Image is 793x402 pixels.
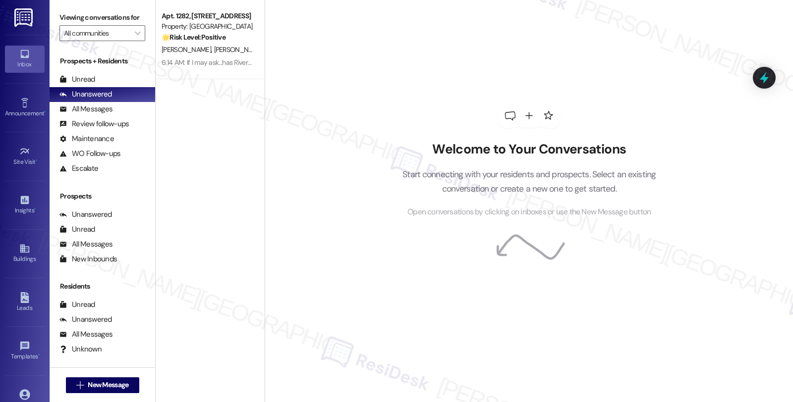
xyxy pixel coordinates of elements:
span: [PERSON_NAME] [214,45,264,54]
div: Review follow-ups [59,119,129,129]
span: Open conversations by clicking on inboxes or use the New Message button [407,206,651,218]
div: New Inbounds [59,254,117,264]
h2: Welcome to Your Conversations [388,142,671,157]
span: • [36,157,37,164]
span: • [38,352,40,358]
a: Site Visit • [5,143,45,170]
p: Start connecting with your residents and prospects. Select an existing conversation or create a n... [388,167,671,196]
i:  [76,381,84,389]
input: All communities [64,25,129,41]
div: Residents [50,281,155,292]
div: WO Follow-ups [59,149,120,159]
a: Inbox [5,46,45,72]
span: • [44,108,46,115]
div: Prospects [50,191,155,201]
strong: 🌟 Risk Level: Positive [162,33,226,42]
img: ResiDesk Logo [14,8,35,27]
div: Property: [GEOGRAPHIC_DATA] [162,21,253,32]
i:  [135,29,140,37]
div: Unanswered [59,209,112,220]
div: Maintenance [59,134,114,144]
a: Templates • [5,338,45,364]
div: Prospects + Residents [50,56,155,66]
a: Insights • [5,192,45,218]
a: Buildings [5,240,45,267]
div: 6:14 AM: If I may ask...has River Pointe lived up to your expectations? [162,58,355,67]
div: Unanswered [59,314,112,325]
div: Unknown [59,344,102,354]
span: • [34,205,36,212]
div: All Messages [59,239,113,250]
span: New Message [88,380,128,390]
button: New Message [66,377,139,393]
div: Unread [59,224,95,235]
a: Leads [5,289,45,316]
div: Unread [59,74,95,85]
div: All Messages [59,104,113,114]
div: Unread [59,300,95,310]
div: Unanswered [59,89,112,100]
div: Escalate [59,163,98,174]
div: All Messages [59,329,113,340]
span: [PERSON_NAME] [162,45,214,54]
label: Viewing conversations for [59,10,145,25]
div: Apt. 1282, [STREET_ADDRESS] [162,11,253,21]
